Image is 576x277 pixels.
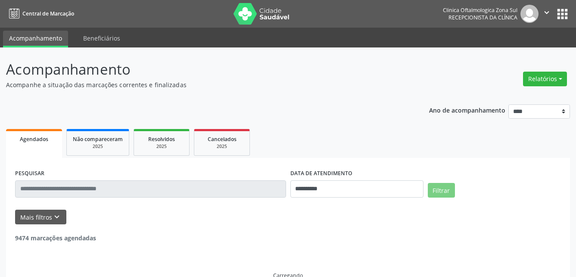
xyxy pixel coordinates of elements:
[140,143,183,150] div: 2025
[428,183,455,198] button: Filtrar
[6,80,401,89] p: Acompanhe a situação das marcações correntes e finalizadas
[539,5,555,23] button: 
[148,135,175,143] span: Resolvidos
[542,8,551,17] i: 
[52,212,62,222] i: keyboard_arrow_down
[429,104,505,115] p: Ano de acompanhamento
[443,6,517,14] div: Clinica Oftalmologica Zona Sul
[22,10,74,17] span: Central de Marcação
[6,6,74,21] a: Central de Marcação
[3,31,68,47] a: Acompanhamento
[200,143,243,150] div: 2025
[20,135,48,143] span: Agendados
[290,167,352,180] label: DATA DE ATENDIMENTO
[15,210,66,225] button: Mais filtroskeyboard_arrow_down
[6,59,401,80] p: Acompanhamento
[448,14,517,21] span: Recepcionista da clínica
[208,135,237,143] span: Cancelados
[15,234,96,242] strong: 9474 marcações agendadas
[520,5,539,23] img: img
[73,143,123,150] div: 2025
[15,167,44,180] label: PESQUISAR
[523,72,567,86] button: Relatórios
[555,6,570,22] button: apps
[77,31,126,46] a: Beneficiários
[73,135,123,143] span: Não compareceram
